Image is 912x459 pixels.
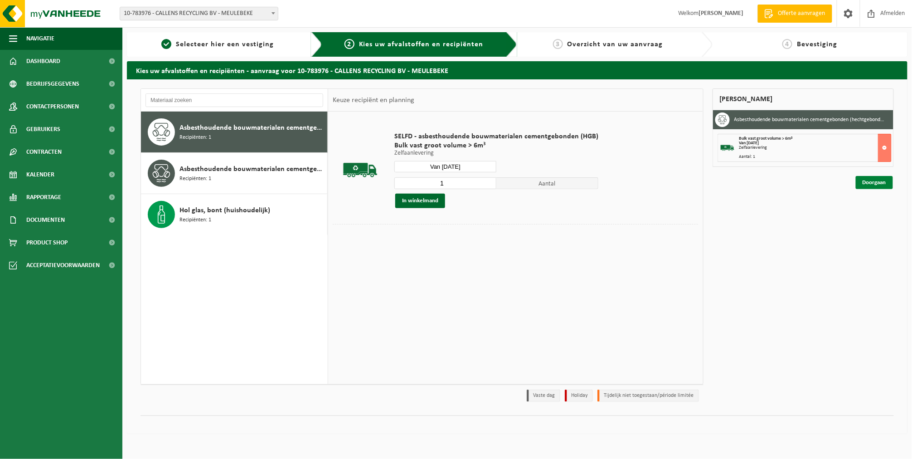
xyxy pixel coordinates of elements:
span: Bulk vast groot volume > 6m³ [394,141,598,150]
input: Materiaal zoeken [146,93,323,107]
div: [PERSON_NAME] [713,88,894,110]
h3: Asbesthoudende bouwmaterialen cementgebonden (hechtgebonden) [734,112,887,127]
span: Contracten [26,141,62,163]
span: Gebruikers [26,118,60,141]
div: Keuze recipiënt en planning [328,89,419,112]
span: Kies uw afvalstoffen en recipiënten [359,41,484,48]
span: Recipiënten: 1 [179,133,211,142]
span: Asbesthoudende bouwmaterialen cementgebonden (hechtgebonden) [179,122,325,133]
span: Offerte aanvragen [776,9,828,18]
button: Asbesthoudende bouwmaterialen cementgebonden met isolatie(hechtgebonden) Recipiënten: 1 [141,153,328,194]
span: Hol glas, bont (huishoudelijk) [179,205,270,216]
span: Product Shop [26,231,68,254]
span: Bevestiging [797,41,837,48]
span: Documenten [26,209,65,231]
span: 1 [161,39,171,49]
span: Recipiënten: 1 [179,175,211,183]
input: Selecteer datum [394,161,496,172]
div: Aantal: 1 [739,155,892,159]
strong: [PERSON_NAME] [699,10,744,17]
button: Asbesthoudende bouwmaterialen cementgebonden (hechtgebonden) Recipiënten: 1 [141,112,328,153]
span: 4 [782,39,792,49]
p: Zelfaanlevering [394,150,598,156]
span: Aantal [496,177,598,189]
span: Asbesthoudende bouwmaterialen cementgebonden met isolatie(hechtgebonden) [179,164,325,175]
span: SELFD - asbesthoudende bouwmaterialen cementgebonden (HGB) [394,132,598,141]
div: Zelfaanlevering [739,146,892,150]
strong: Van [DATE] [739,141,759,146]
li: Holiday [565,390,593,402]
a: Doorgaan [856,176,893,189]
a: Offerte aanvragen [757,5,832,23]
h2: Kies uw afvalstoffen en recipiënten - aanvraag voor 10-783976 - CALLENS RECYCLING BV - MEULEBEKE [127,61,907,79]
span: 2 [344,39,354,49]
span: Selecteer hier een vestiging [176,41,274,48]
span: Bedrijfsgegevens [26,73,79,95]
span: 3 [553,39,563,49]
span: Recipiënten: 1 [179,216,211,225]
span: Bulk vast groot volume > 6m³ [739,136,793,141]
li: Vaste dag [527,390,560,402]
button: Hol glas, bont (huishoudelijk) Recipiënten: 1 [141,194,328,235]
button: In winkelmand [395,194,445,208]
span: Dashboard [26,50,60,73]
span: 10-783976 - CALLENS RECYCLING BV - MEULEBEKE [120,7,278,20]
span: Acceptatievoorwaarden [26,254,100,277]
a: 1Selecteer hier een vestiging [131,39,304,50]
li: Tijdelijk niet toegestaan/période limitée [597,390,699,402]
span: Rapportage [26,186,61,209]
span: Navigatie [26,27,54,50]
span: Overzicht van uw aanvraag [568,41,663,48]
span: Kalender [26,163,54,186]
span: Contactpersonen [26,95,79,118]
